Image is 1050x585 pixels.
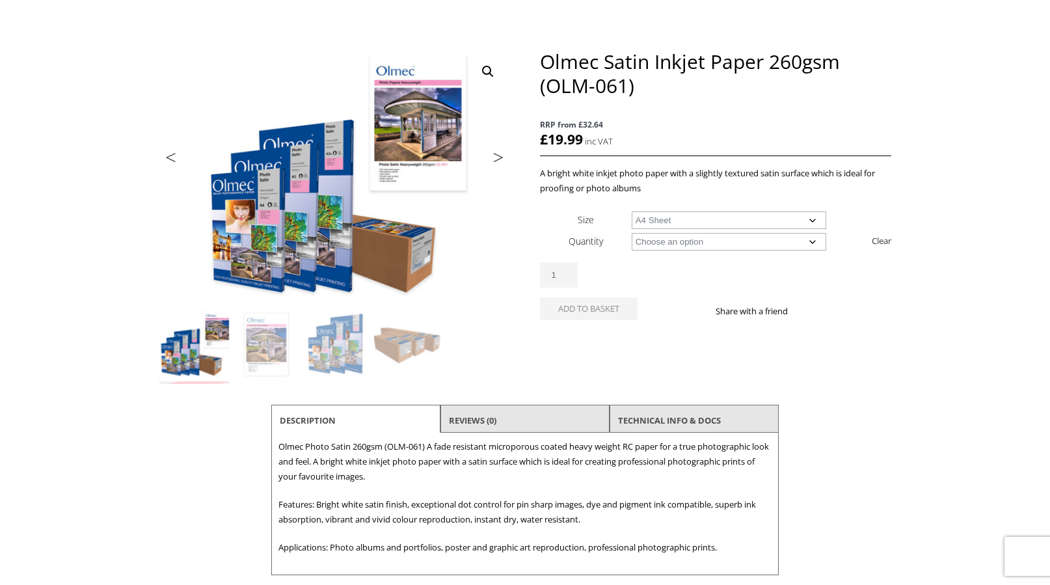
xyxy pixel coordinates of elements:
[803,306,814,316] img: facebook sharing button
[303,310,373,380] img: Olmec Satin Inkjet Paper 260gsm (OLM-061) - Image 3
[278,497,772,527] p: Features: Bright white satin finish, exceptional dot control for pin sharp images, dye and pigmen...
[159,381,230,452] img: Olmec Satin Inkjet Paper 260gsm (OLM-061) - Image 5
[374,310,444,380] img: Olmec Satin Inkjet Paper 260gsm (OLM-061) - Image 4
[278,439,772,484] p: Olmec Photo Satin 260gsm (OLM-061) A fade resistant microporous coated heavy weight RC paper for ...
[540,117,891,132] span: RRP from £32.64
[159,310,230,380] img: Olmec Satin Inkjet Paper 260gsm (OLM-061)
[540,130,583,148] bdi: 19.99
[578,213,594,226] label: Size
[231,310,301,380] img: Olmec Satin Inkjet Paper 260gsm (OLM-061) - Image 2
[540,297,638,320] button: Add to basket
[540,262,578,288] input: Product quantity
[819,306,829,316] img: twitter sharing button
[476,60,500,83] a: View full-screen image gallery
[449,409,496,432] a: Reviews (0)
[278,540,772,555] p: Applications: Photo albums and portfolios, poster and graphic art reproduction, professional phot...
[872,230,891,251] a: Clear options
[540,166,891,196] p: A bright white inkjet photo paper with a slightly textured satin surface which is ideal for proof...
[540,130,548,148] span: £
[540,49,891,98] h1: Olmec Satin Inkjet Paper 260gsm (OLM-061)
[569,235,603,247] label: Quantity
[835,306,845,316] img: email sharing button
[716,304,803,319] p: Share with a friend
[280,409,336,432] a: Description
[618,409,721,432] a: TECHNICAL INFO & DOCS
